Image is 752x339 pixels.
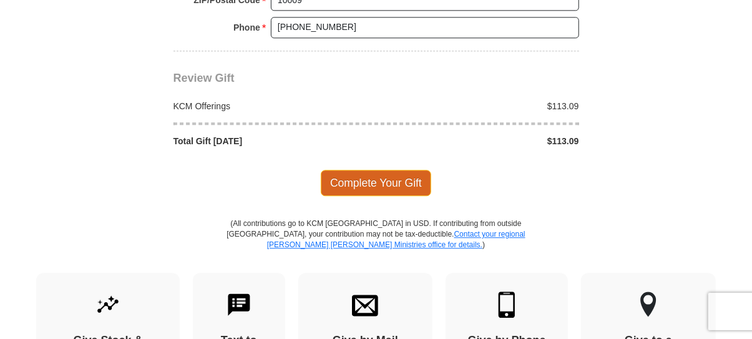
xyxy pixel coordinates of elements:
img: give-by-stock.svg [95,292,121,318]
div: KCM Offerings [167,100,376,112]
div: $113.09 [376,135,586,147]
img: other-region [640,292,657,318]
img: envelope.svg [352,292,378,318]
img: text-to-give.svg [226,292,252,318]
strong: Phone [233,19,260,36]
span: Review Gift [173,72,235,84]
div: Total Gift [DATE] [167,135,376,147]
span: Complete Your Gift [321,170,431,196]
div: $113.09 [376,100,586,112]
p: (All contributions go to KCM [GEOGRAPHIC_DATA] in USD. If contributing from outside [GEOGRAPHIC_D... [227,219,526,273]
img: mobile.svg [494,292,520,318]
